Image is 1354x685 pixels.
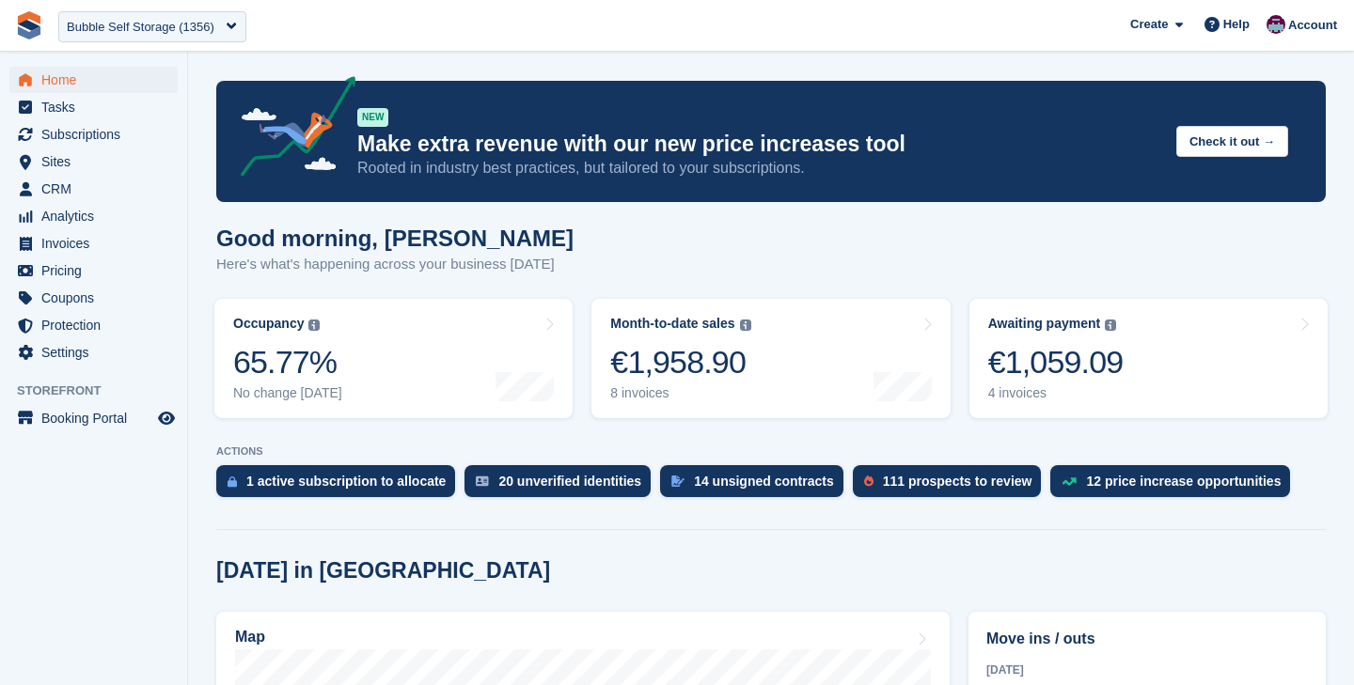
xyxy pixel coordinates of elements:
div: €1,059.09 [988,343,1124,381]
a: menu [9,67,178,93]
a: menu [9,121,178,148]
div: Awaiting payment [988,316,1101,332]
div: 65.77% [233,343,342,381]
div: Bubble Self Storage (1356) [67,18,214,37]
a: Month-to-date sales €1,958.90 8 invoices [591,299,950,418]
img: contract_signature_icon-13c848040528278c33f63329250d36e43548de30e8caae1d1a13099fd9432cc5.svg [671,475,685,487]
img: stora-icon-8386f47178a22dfd0bd8f6a31ec36ba5ce8667c1dd55bd0f319d3a0aa187defe.svg [15,11,43,39]
img: icon-info-grey-7440780725fd019a000dd9b08b2336e03edf1995a4989e88bcd33f0948082b44.svg [308,319,320,331]
a: menu [9,339,178,366]
a: menu [9,285,178,311]
div: 12 price increase opportunities [1086,474,1281,489]
a: menu [9,148,178,175]
a: 14 unsigned contracts [660,465,853,506]
div: 4 invoices [988,385,1124,401]
a: 111 prospects to review [853,465,1051,506]
div: [DATE] [986,662,1308,678]
a: Occupancy 65.77% No change [DATE] [214,299,573,418]
span: CRM [41,176,154,202]
h2: Move ins / outs [986,628,1308,650]
span: Invoices [41,230,154,257]
span: Storefront [17,381,187,400]
img: icon-info-grey-7440780725fd019a000dd9b08b2336e03edf1995a4989e88bcd33f0948082b44.svg [1105,319,1116,331]
span: Help [1223,15,1250,34]
a: menu [9,405,178,431]
span: Analytics [41,203,154,229]
a: Awaiting payment €1,059.09 4 invoices [969,299,1328,418]
span: Coupons [41,285,154,311]
button: Check it out → [1176,126,1288,157]
span: Settings [41,339,154,366]
h2: Map [235,629,265,646]
p: ACTIONS [216,445,1326,458]
p: Make extra revenue with our new price increases tool [357,131,1161,158]
div: 20 unverified identities [498,474,641,489]
img: price_increase_opportunities-93ffe204e8149a01c8c9dc8f82e8f89637d9d84a8eef4429ea346261dce0b2c0.svg [1062,477,1077,486]
a: menu [9,203,178,229]
span: Sites [41,148,154,175]
div: 8 invoices [610,385,750,401]
div: Occupancy [233,316,304,332]
img: price-adjustments-announcement-icon-8257ccfd72463d97f412b2fc003d46551f7dbcb40ab6d574587a9cd5c0d94... [225,76,356,183]
h2: [DATE] in [GEOGRAPHIC_DATA] [216,558,550,584]
div: 111 prospects to review [883,474,1032,489]
a: menu [9,230,178,257]
p: Rooted in industry best practices, but tailored to your subscriptions. [357,158,1161,179]
img: active_subscription_to_allocate_icon-d502201f5373d7db506a760aba3b589e785aa758c864c3986d89f69b8ff3... [228,475,237,488]
span: Create [1130,15,1168,34]
span: Protection [41,312,154,338]
div: 1 active subscription to allocate [246,474,446,489]
div: 14 unsigned contracts [694,474,834,489]
a: menu [9,176,178,202]
a: menu [9,94,178,120]
a: 12 price increase opportunities [1050,465,1299,506]
p: Here's what's happening across your business [DATE] [216,254,574,275]
img: verify_identity-adf6edd0f0f0b5bbfe63781bf79b02c33cf7c696d77639b501bdc392416b5a36.svg [476,475,489,487]
img: prospect-51fa495bee0391a8d652442698ab0144808aea92771e9ea1ae160a38d050c398.svg [864,475,874,487]
a: menu [9,312,178,338]
div: NEW [357,108,388,127]
span: Home [41,67,154,93]
a: Preview store [155,407,178,429]
div: Month-to-date sales [610,316,734,332]
span: Subscriptions [41,121,154,148]
span: Tasks [41,94,154,120]
span: Pricing [41,257,154,284]
img: icon-info-grey-7440780725fd019a000dd9b08b2336e03edf1995a4989e88bcd33f0948082b44.svg [740,319,751,331]
span: Booking Portal [41,405,154,431]
h1: Good morning, [PERSON_NAME] [216,226,574,251]
a: menu [9,257,178,284]
a: 1 active subscription to allocate [216,465,464,506]
div: €1,958.90 [610,343,750,381]
div: No change [DATE] [233,385,342,401]
span: Account [1288,16,1337,35]
img: Brian Young [1267,15,1285,34]
a: 20 unverified identities [464,465,660,506]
